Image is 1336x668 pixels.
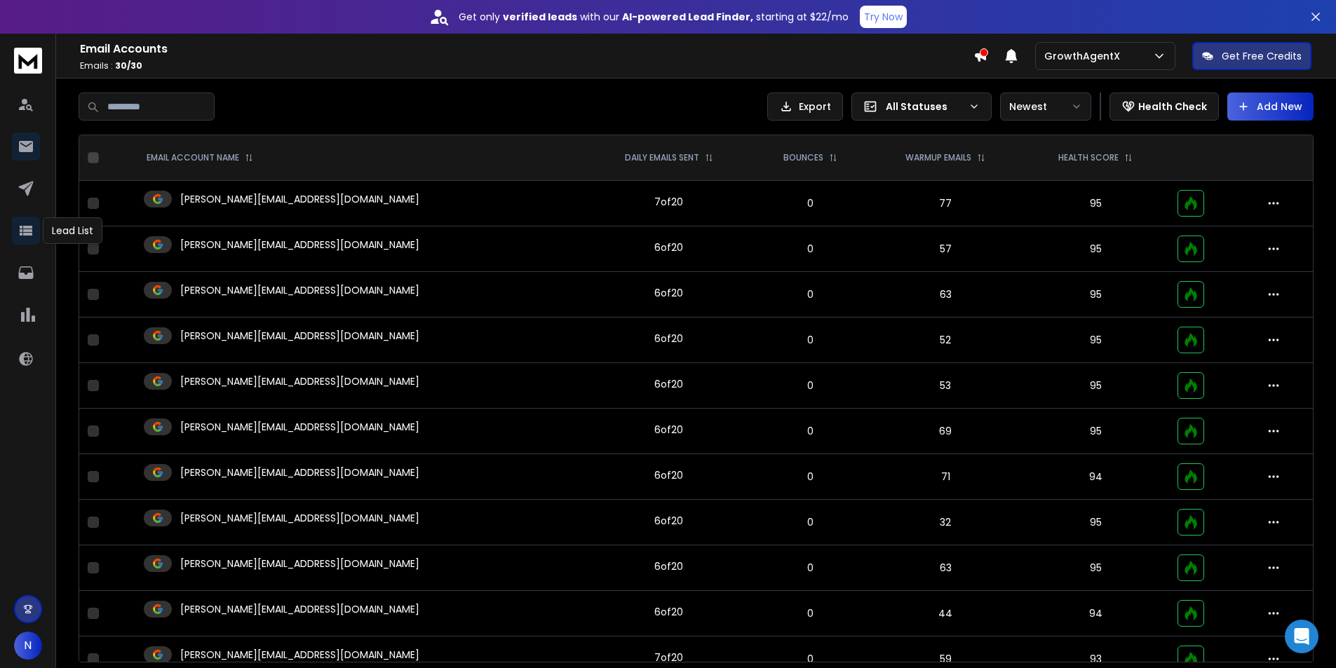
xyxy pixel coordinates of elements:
[654,605,683,619] div: 6 of 20
[767,93,843,121] button: Export
[860,6,907,28] button: Try Now
[1023,409,1168,454] td: 95
[761,561,860,575] p: 0
[180,557,419,571] p: [PERSON_NAME][EMAIL_ADDRESS][DOMAIN_NAME]
[868,181,1023,226] td: 77
[1285,620,1318,653] div: Open Intercom Messenger
[14,632,42,660] button: N
[654,559,683,573] div: 6 of 20
[115,60,142,71] span: 30 / 30
[654,195,683,209] div: 7 of 20
[761,242,860,256] p: 0
[886,100,963,114] p: All Statuses
[868,363,1023,409] td: 53
[654,650,683,664] div: 7 of 20
[1023,545,1168,591] td: 95
[654,377,683,391] div: 6 of 20
[43,217,102,244] div: Lead List
[1192,42,1311,70] button: Get Free Credits
[761,606,860,620] p: 0
[1023,454,1168,500] td: 94
[180,283,419,297] p: [PERSON_NAME][EMAIL_ADDRESS][DOMAIN_NAME]
[868,409,1023,454] td: 69
[622,10,753,24] strong: AI-powered Lead Finder,
[180,465,419,479] p: [PERSON_NAME][EMAIL_ADDRESS][DOMAIN_NAME]
[868,272,1023,318] td: 63
[761,196,860,210] p: 0
[1044,49,1126,63] p: GrowthAgentX
[868,591,1023,636] td: 44
[625,152,699,163] p: DAILY EMAILS SENT
[761,515,860,529] p: 0
[180,374,419,388] p: [PERSON_NAME][EMAIL_ADDRESS][DOMAIN_NAME]
[80,41,973,57] h1: Email Accounts
[1023,591,1168,636] td: 94
[1227,93,1314,121] button: Add New
[80,60,973,71] p: Emails :
[147,152,253,163] div: EMAIL ACCOUNT NAME
[654,514,683,528] div: 6 of 20
[868,545,1023,591] td: 63
[654,332,683,346] div: 6 of 20
[761,287,860,301] p: 0
[180,192,419,206] p: [PERSON_NAME][EMAIL_ADDRESS][DOMAIN_NAME]
[459,10,849,24] p: Get only with our starting at $22/mo
[14,48,42,74] img: logo
[1058,152,1119,163] p: HEALTH SCORE
[868,500,1023,545] td: 32
[654,240,683,254] div: 6 of 20
[761,333,860,347] p: 0
[654,468,683,482] div: 6 of 20
[1023,272,1168,318] td: 95
[1023,318,1168,363] td: 95
[783,152,823,163] p: BOUNCES
[761,424,860,438] p: 0
[654,286,683,300] div: 6 of 20
[1222,49,1302,63] p: Get Free Credits
[180,648,419,662] p: [PERSON_NAME][EMAIL_ADDRESS][DOMAIN_NAME]
[761,470,860,484] p: 0
[180,602,419,616] p: [PERSON_NAME][EMAIL_ADDRESS][DOMAIN_NAME]
[503,10,577,24] strong: verified leads
[1023,363,1168,409] td: 95
[1023,181,1168,226] td: 95
[1138,100,1207,114] p: Health Check
[654,423,683,437] div: 6 of 20
[180,511,419,525] p: [PERSON_NAME][EMAIL_ADDRESS][DOMAIN_NAME]
[868,454,1023,500] td: 71
[868,318,1023,363] td: 52
[1109,93,1219,121] button: Health Check
[761,379,860,393] p: 0
[180,420,419,434] p: [PERSON_NAME][EMAIL_ADDRESS][DOMAIN_NAME]
[864,10,903,24] p: Try Now
[1023,226,1168,272] td: 95
[180,238,419,252] p: [PERSON_NAME][EMAIL_ADDRESS][DOMAIN_NAME]
[761,652,860,666] p: 0
[180,329,419,343] p: [PERSON_NAME][EMAIL_ADDRESS][DOMAIN_NAME]
[868,226,1023,272] td: 57
[905,152,971,163] p: WARMUP EMAILS
[1023,500,1168,545] td: 95
[1000,93,1091,121] button: Newest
